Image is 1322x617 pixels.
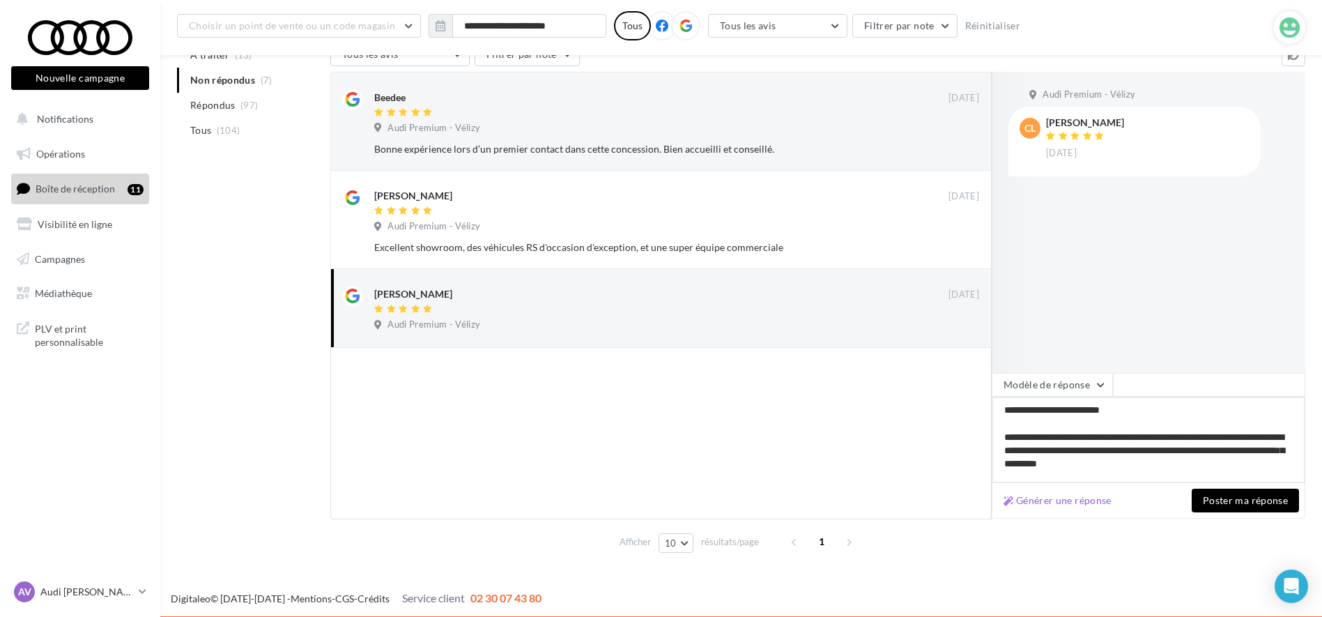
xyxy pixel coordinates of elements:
span: Visibilité en ligne [38,218,112,230]
span: (104) [217,125,240,136]
a: Médiathèque [8,279,152,308]
button: Filtrer par note [852,14,958,38]
a: Visibilité en ligne [8,210,152,239]
span: résultats/page [701,535,759,549]
div: [PERSON_NAME] [374,189,452,203]
button: Choisir un point de vente ou un code magasin [177,14,421,38]
div: Beedee [374,91,406,105]
p: Audi [PERSON_NAME] [40,585,133,599]
span: Notifications [37,113,93,125]
div: Open Intercom Messenger [1275,570,1308,603]
span: Audi Premium - Vélizy [387,220,480,233]
span: [DATE] [948,92,979,105]
a: CGS [335,593,354,604]
span: Opérations [36,148,85,160]
button: Générer une réponse [998,492,1117,509]
span: [DATE] [1046,147,1077,160]
span: 10 [665,538,677,549]
span: 1 [810,531,833,553]
div: Bonne expérience lors d’un premier contact dans cette concession. Bien accueilli et conseillé. [374,142,889,156]
button: Notifications [8,105,146,134]
a: Opérations [8,139,152,169]
button: Nouvelle campagne [11,66,149,90]
span: Audi Premium - Vélizy [387,122,480,135]
a: Campagnes [8,245,152,274]
button: Poster ma réponse [1192,489,1299,512]
div: [PERSON_NAME] [374,287,452,301]
a: PLV et print personnalisable [8,314,152,355]
span: (97) [240,100,258,111]
span: Tous les avis [720,20,776,31]
span: Campagnes [35,252,85,264]
span: 02 30 07 43 80 [470,591,541,604]
span: (13) [235,49,252,61]
a: AV Audi [PERSON_NAME] [11,579,149,605]
span: Afficher [620,535,651,549]
div: Tous [614,11,651,40]
span: [DATE] [948,190,979,203]
span: [DATE] [948,289,979,301]
a: Boîte de réception11 [8,174,152,204]
span: Choisir un point de vente ou un code magasin [189,20,395,31]
span: Médiathèque [35,287,92,299]
span: AV [18,585,31,599]
a: Crédits [358,593,390,604]
span: PLV et print personnalisable [35,319,144,349]
button: Modèle de réponse [992,373,1113,397]
span: Service client [402,591,465,604]
div: Excellent showroom, des véhicules RS d'occasion d'exception, et une super équipe commerciale [374,241,889,254]
span: cl [1024,121,1036,135]
div: 11 [128,184,144,195]
div: [PERSON_NAME] [1046,118,1124,128]
a: Digitaleo [171,593,210,604]
span: © [DATE]-[DATE] - - - [171,593,541,604]
span: Tous [190,123,211,137]
button: 10 [659,533,694,553]
span: A traiter [190,48,229,62]
a: Mentions [291,593,332,604]
button: Tous les avis [708,14,847,38]
span: Boîte de réception [36,183,115,195]
button: Réinitialiser [960,17,1027,34]
span: Audi Premium - Vélizy [387,319,480,331]
span: Répondus [190,98,236,112]
span: Audi Premium - Vélizy [1043,89,1135,101]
